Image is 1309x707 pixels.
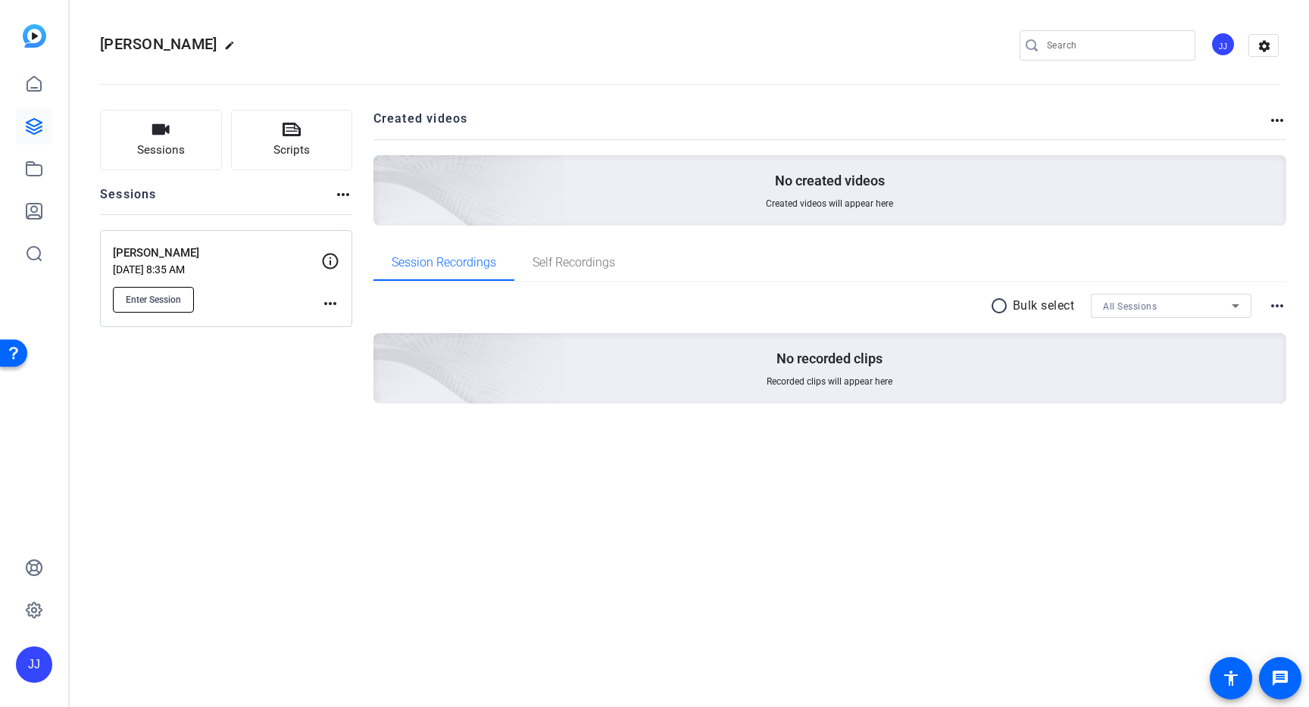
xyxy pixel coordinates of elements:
[776,350,883,368] p: No recorded clips
[392,257,496,269] span: Session Recordings
[113,263,321,276] p: [DATE] 8:35 AM
[224,40,242,58] mat-icon: edit
[334,185,352,204] mat-icon: more_horiz
[766,198,893,210] span: Created videos will appear here
[373,110,1269,139] h2: Created videos
[113,244,321,262] p: [PERSON_NAME]
[204,5,565,334] img: Creted videos background
[1268,111,1286,129] mat-icon: more_horiz
[1249,35,1279,58] mat-icon: settings
[1271,669,1289,687] mat-icon: message
[321,294,339,313] mat-icon: more_horiz
[1268,297,1286,315] mat-icon: more_horiz
[137,142,185,159] span: Sessions
[126,294,181,306] span: Enter Session
[1211,32,1237,58] ngx-avatar: Jandle Johnson
[1211,32,1236,57] div: JJ
[23,24,46,48] img: blue-gradient.svg
[1222,669,1240,687] mat-icon: accessibility
[775,172,885,190] p: No created videos
[1103,301,1157,312] span: All Sessions
[533,257,615,269] span: Self Recordings
[16,646,52,683] div: JJ
[113,287,194,313] button: Enter Session
[100,185,157,214] h2: Sessions
[1047,36,1183,55] input: Search
[204,183,565,512] img: embarkstudio-empty-session.png
[990,297,1013,315] mat-icon: radio_button_unchecked
[1013,297,1075,315] p: Bulk select
[100,110,222,170] button: Sessions
[767,375,892,388] span: Recorded clips will appear here
[100,35,217,53] span: [PERSON_NAME]
[273,142,310,159] span: Scripts
[231,110,353,170] button: Scripts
